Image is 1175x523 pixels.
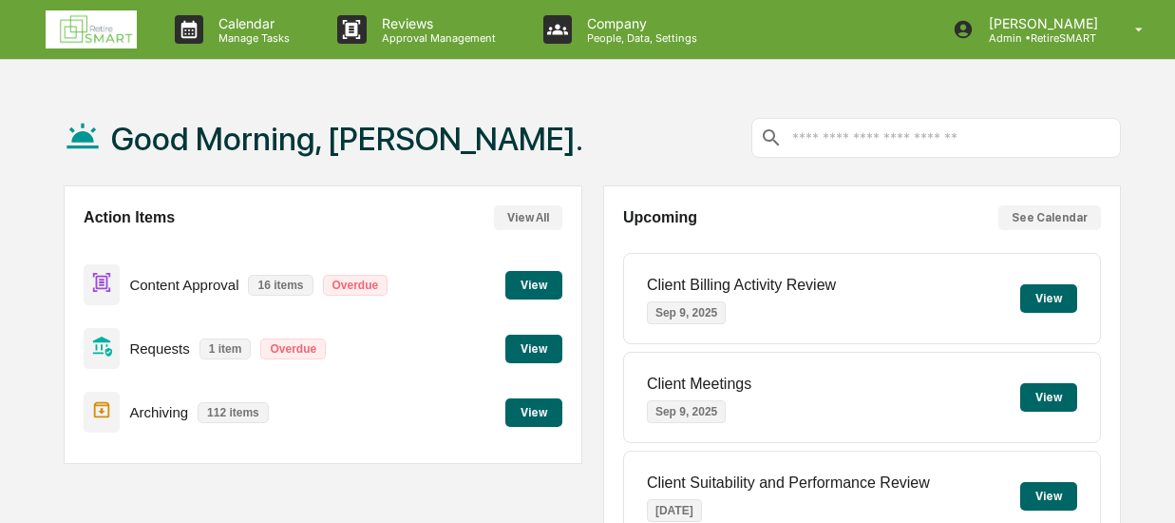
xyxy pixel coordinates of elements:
p: Company [572,15,707,31]
p: 112 items [198,402,269,423]
p: Sep 9, 2025 [647,301,726,324]
p: Client Billing Activity Review [647,277,836,294]
p: Manage Tasks [203,31,299,45]
p: 1 item [199,339,252,359]
button: View [505,398,562,427]
button: View [1020,284,1077,313]
button: See Calendar [998,205,1101,230]
p: Content Approval [129,277,238,293]
p: Client Meetings [647,376,751,393]
p: Admin • RetireSMART [974,31,1108,45]
p: [PERSON_NAME] [974,15,1108,31]
p: [DATE] [647,499,702,522]
h1: Good Morning, [PERSON_NAME]. [111,120,583,158]
button: View [1020,383,1077,412]
p: Client Suitability and Performance Review [647,475,930,492]
a: View [505,402,562,420]
p: Sep 9, 2025 [647,400,726,423]
p: Approval Management [367,31,505,45]
p: 16 items [248,275,313,296]
p: Calendar [203,15,299,31]
h2: Action Items [84,209,175,226]
button: View All [494,205,562,230]
button: View [1020,482,1077,511]
h2: Upcoming [623,209,697,226]
a: View [505,339,562,357]
p: Archiving [129,404,188,420]
p: Requests [129,340,189,357]
p: Overdue [323,275,389,296]
p: People, Data, Settings [572,31,707,45]
img: logo [46,10,137,48]
a: View [505,275,562,293]
button: View [505,271,562,300]
button: View [505,335,562,363]
p: Overdue [260,339,326,359]
p: Reviews [367,15,505,31]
